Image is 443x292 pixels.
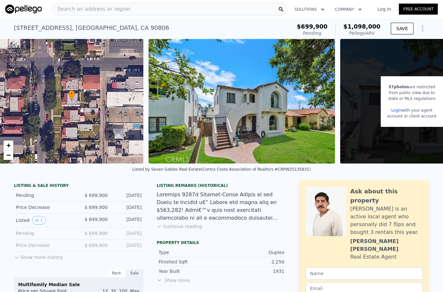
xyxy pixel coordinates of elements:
[402,108,433,113] span: with your agent
[416,22,429,35] button: Show Options
[107,269,126,277] div: Rent
[6,151,11,159] span: −
[16,216,74,225] div: Listed
[350,205,423,236] div: [PERSON_NAME] is an active local agent who personally did 7 flips and bought 3 rentals this year.
[350,237,423,253] div: [PERSON_NAME] [PERSON_NAME]
[113,204,142,211] div: [DATE]
[370,6,399,12] a: Log In
[5,5,42,14] img: Pellego
[343,30,380,36] div: Pellego ARV
[157,240,286,245] div: Property details
[221,249,284,256] div: Duplex
[297,23,328,30] span: $699,900
[297,30,328,36] div: Pending
[113,216,142,225] div: [DATE]
[159,268,221,274] div: Year Built
[16,192,74,199] div: Pending
[52,5,130,13] span: Search an address or region
[221,268,284,274] div: 1931
[68,90,75,101] div: •
[159,249,221,256] div: Type
[387,113,437,119] div: account or client account
[306,267,423,280] input: Name
[14,23,169,32] div: [STREET_ADDRESS] , [GEOGRAPHIC_DATA] , CA 90806
[391,108,401,113] a: Login
[14,183,144,189] div: LISTING & SALE HISTORY
[391,23,413,34] button: SAVE
[6,141,11,149] span: +
[343,23,380,30] span: $1,098,000
[132,167,311,172] div: Listed by Seven Gables Real Estate (Contra Costa Association of Realtors #CRPW25135831)
[113,242,142,249] div: [DATE]
[85,205,108,210] span: $ 699,900
[350,187,423,205] div: Ask about this property
[68,91,75,97] span: •
[399,4,438,15] a: Free Account
[4,150,13,160] a: Zoom out
[113,230,142,237] div: [DATE]
[289,4,330,15] button: Solutions
[126,269,144,277] div: Sale
[85,243,108,248] span: $ 699,900
[387,96,437,102] div: state or MLS regulations
[149,39,335,164] img: Sale: 166545486 Parcel: 47088496
[157,223,202,230] button: Continue reading
[387,90,437,96] div: from public view due to
[330,4,367,15] button: Company
[85,217,108,222] span: $ 849,900
[389,85,409,89] span: 57 photos
[4,140,13,150] a: Zoom in
[159,259,221,265] div: Finished Sqft
[350,253,397,261] div: Real Estate Agent
[16,230,74,237] div: Pending
[113,192,142,199] div: [DATE]
[14,251,63,261] button: Show more history
[387,84,437,90] div: are restricted
[16,204,74,211] div: Price Decrease
[157,277,286,284] span: Show more
[157,191,286,222] div: Loremips 9287d Sitamet-Conse Adipis el sed Doeiu te Incidid u€“ Labore etd magna aliq en $563,282...
[85,231,108,236] span: $ 699,900
[18,281,139,288] div: Multifamily Median Sale
[85,193,108,198] span: $ 699,900
[221,259,284,265] div: 2,250
[157,183,286,188] div: Listing Remarks (Historical)
[16,242,74,249] div: Price Decrease
[32,216,46,225] button: View historical data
